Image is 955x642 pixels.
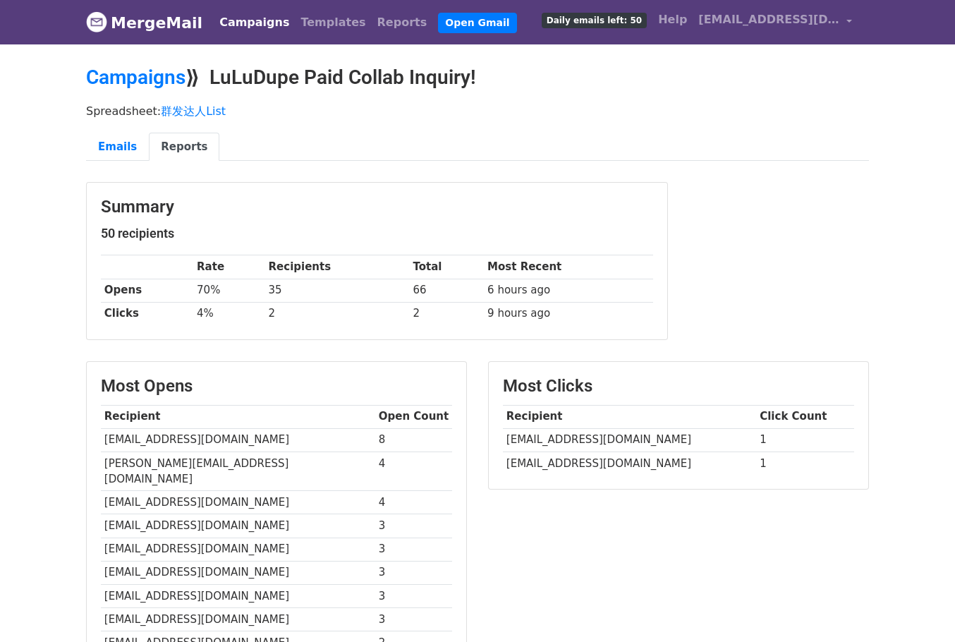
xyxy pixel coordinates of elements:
th: Recipients [265,255,410,279]
td: [EMAIL_ADDRESS][DOMAIN_NAME] [101,491,375,514]
a: Open Gmail [438,13,516,33]
td: 6 hours ago [484,279,653,302]
td: 35 [265,279,410,302]
a: Daily emails left: 50 [536,6,652,34]
td: 4 [375,452,452,491]
span: Daily emails left: 50 [542,13,647,28]
p: Spreadsheet: [86,104,869,119]
a: Reports [149,133,219,162]
td: 4 [375,491,452,514]
td: 8 [375,428,452,452]
td: 4% [193,302,265,325]
td: [EMAIL_ADDRESS][DOMAIN_NAME] [503,428,756,452]
td: 3 [375,538,452,561]
td: 70% [193,279,265,302]
a: MergeMail [86,8,202,37]
td: 66 [410,279,485,302]
h5: 50 recipients [101,226,653,241]
a: Emails [86,133,149,162]
td: [EMAIL_ADDRESS][DOMAIN_NAME] [101,584,375,607]
th: Rate [193,255,265,279]
td: 2 [410,302,485,325]
td: 3 [375,584,452,607]
th: Total [410,255,485,279]
h2: ⟫ LuLuDupe Paid Collab Inquiry! [86,66,869,90]
td: [EMAIL_ADDRESS][DOMAIN_NAME] [101,428,375,452]
th: Most Recent [484,255,653,279]
td: [PERSON_NAME][EMAIL_ADDRESS][DOMAIN_NAME] [101,452,375,491]
th: Recipient [503,405,756,428]
td: [EMAIL_ADDRESS][DOMAIN_NAME] [101,514,375,538]
a: 群发达人List [161,104,226,118]
td: [EMAIL_ADDRESS][DOMAIN_NAME] [101,561,375,584]
td: 1 [756,428,854,452]
td: 3 [375,607,452,631]
th: Recipient [101,405,375,428]
th: Opens [101,279,193,302]
a: Templates [295,8,371,37]
td: [EMAIL_ADDRESS][DOMAIN_NAME] [101,607,375,631]
h3: Most Opens [101,376,452,396]
a: Reports [372,8,433,37]
th: Click Count [756,405,854,428]
td: 1 [756,452,854,475]
td: [EMAIL_ADDRESS][DOMAIN_NAME] [503,452,756,475]
td: [EMAIL_ADDRESS][DOMAIN_NAME] [101,538,375,561]
a: Campaigns [86,66,185,89]
a: [EMAIL_ADDRESS][DOMAIN_NAME] [693,6,858,39]
h3: Most Clicks [503,376,854,396]
img: MergeMail logo [86,11,107,32]
h3: Summary [101,197,653,217]
a: Campaigns [214,8,295,37]
td: 3 [375,561,452,584]
td: 3 [375,514,452,538]
iframe: Chat Widget [884,574,955,642]
span: [EMAIL_ADDRESS][DOMAIN_NAME] [698,11,839,28]
td: 9 hours ago [484,302,653,325]
th: Open Count [375,405,452,428]
a: Help [652,6,693,34]
th: Clicks [101,302,193,325]
td: 2 [265,302,410,325]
